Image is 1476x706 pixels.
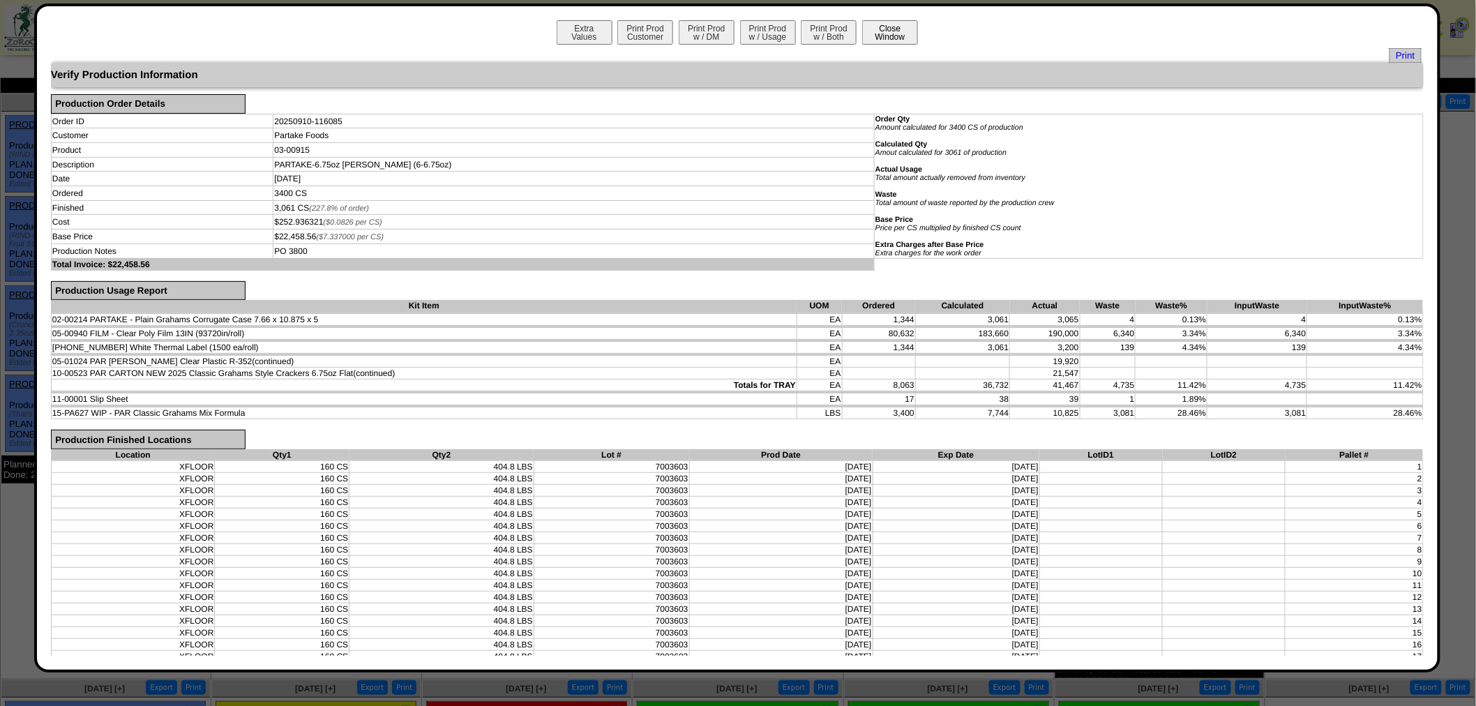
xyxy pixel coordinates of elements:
[875,241,984,249] b: Extra Charges after Base Price
[1307,300,1423,312] th: InputWaste%
[875,224,1021,232] i: Price per CS multiplied by finished CS count
[323,218,382,227] span: ($0.0826 per CS)
[1207,407,1307,419] td: 3,081
[801,20,857,45] button: Print Prodw / Both
[353,368,395,378] span: (continued)
[349,579,534,591] td: 404.8 LBS
[875,199,1055,207] i: Total amount of waste reported by the production crew
[349,496,534,508] td: 404.8 LBS
[689,532,873,543] td: [DATE]
[51,472,215,484] td: XFLOOR
[51,484,215,496] td: XFLOOR
[873,449,1039,461] th: Exp Date
[1307,380,1423,391] td: 11.42%
[215,543,349,555] td: 160 CS
[51,63,1424,87] div: Verify Production Information
[875,165,923,174] b: Actual Usage
[51,368,797,380] td: 10-00523 PAR CARTON NEW 2025 Classic Grahams Style Crackers 6.75oz Flat
[1286,543,1423,555] td: 8
[215,638,349,650] td: 160 CS
[215,532,349,543] td: 160 CS
[1010,300,1080,312] th: Actual
[51,615,215,626] td: XFLOOR
[1307,407,1423,419] td: 28.46%
[534,449,689,461] th: Lot #
[1080,300,1136,312] th: Waste
[1080,342,1136,354] td: 139
[873,532,1039,543] td: [DATE]
[1286,555,1423,567] td: 9
[349,484,534,496] td: 404.8 LBS
[51,300,797,312] th: Kit Item
[534,520,689,532] td: 7003603
[1010,356,1080,368] td: 19,920
[215,508,349,520] td: 160 CS
[873,638,1039,650] td: [DATE]
[349,520,534,532] td: 404.8 LBS
[861,31,919,42] a: CloseWindow
[215,520,349,532] td: 160 CS
[534,472,689,484] td: 7003603
[273,114,875,128] td: 20250910-116085
[873,484,1039,496] td: [DATE]
[273,243,875,258] td: PO 3800
[689,555,873,567] td: [DATE]
[1136,393,1207,405] td: 1.89%
[689,472,873,484] td: [DATE]
[1286,484,1423,496] td: 3
[273,157,875,172] td: PARTAKE-6.75oz [PERSON_NAME] (6-6.75oz)
[273,128,875,143] td: Partake Foods
[51,603,215,615] td: XFLOOR
[797,407,842,419] td: LBS
[349,532,534,543] td: 404.8 LBS
[51,520,215,532] td: XFLOOR
[349,650,534,662] td: 404.8 LBS
[1136,407,1207,419] td: 28.46%
[534,603,689,615] td: 7003603
[51,380,797,391] td: Totals for TRAY
[873,520,1039,532] td: [DATE]
[1286,615,1423,626] td: 14
[51,449,215,461] th: Location
[740,20,796,45] button: Print Prodw / Usage
[51,356,797,368] td: 05-01024 PAR [PERSON_NAME] Clear Plastic R-352
[215,496,349,508] td: 160 CS
[51,638,215,650] td: XFLOOR
[534,567,689,579] td: 7003603
[915,407,1010,419] td: 7,744
[875,123,1023,132] i: Amount calculated for 3400 CS of production
[842,407,915,419] td: 3,400
[689,508,873,520] td: [DATE]
[689,591,873,603] td: [DATE]
[1286,638,1423,650] td: 16
[842,393,915,405] td: 17
[51,200,273,215] td: Finished
[534,579,689,591] td: 7003603
[215,579,349,591] td: 160 CS
[689,496,873,508] td: [DATE]
[309,204,369,213] span: (227.8% of order)
[1286,520,1423,532] td: 6
[51,281,246,301] div: Production Usage Report
[51,243,273,258] td: Production Notes
[1286,508,1423,520] td: 5
[1286,532,1423,543] td: 7
[215,650,349,662] td: 160 CS
[557,20,612,45] button: ExtraValues
[215,460,349,472] td: 160 CS
[915,380,1010,391] td: 36,732
[51,114,273,128] td: Order ID
[534,460,689,472] td: 7003603
[689,603,873,615] td: [DATE]
[1136,328,1207,340] td: 3.34%
[1080,407,1136,419] td: 3,081
[915,328,1010,340] td: 183,660
[1136,314,1207,326] td: 0.13%
[689,484,873,496] td: [DATE]
[873,472,1039,484] td: [DATE]
[875,249,981,257] i: Extra charges for the work order
[875,140,928,149] b: Calculated Qty
[51,143,273,158] td: Product
[797,356,842,368] td: EA
[349,615,534,626] td: 404.8 LBS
